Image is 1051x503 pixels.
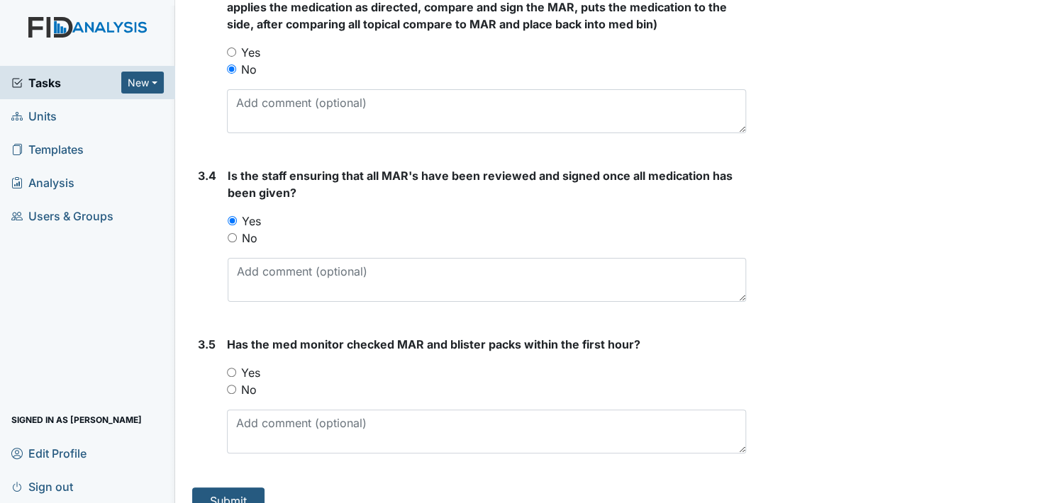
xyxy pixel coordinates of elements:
label: Yes [241,44,260,61]
span: Signed in as [PERSON_NAME] [11,409,142,431]
span: Sign out [11,475,73,497]
label: Yes [241,364,260,381]
label: 3.4 [198,167,216,184]
label: No [241,61,257,78]
span: Edit Profile [11,442,87,464]
input: Yes [228,216,237,225]
input: No [227,64,236,74]
input: No [227,385,236,394]
span: Units [11,105,57,127]
a: Tasks [11,74,121,91]
input: Yes [227,47,236,57]
button: New [121,72,164,94]
label: No [242,230,257,247]
label: 3.5 [198,336,216,353]
span: Analysis [11,171,74,193]
span: Is the staff ensuring that all MAR's have been reviewed and signed once all medication has been g... [228,169,733,200]
label: Yes [242,213,261,230]
input: Yes [227,368,236,377]
label: No [241,381,257,398]
span: Has the med monitor checked MAR and blister packs within the first hour? [227,337,640,351]
span: Users & Groups [11,205,113,227]
input: No [228,233,237,242]
span: Templates [11,138,84,160]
